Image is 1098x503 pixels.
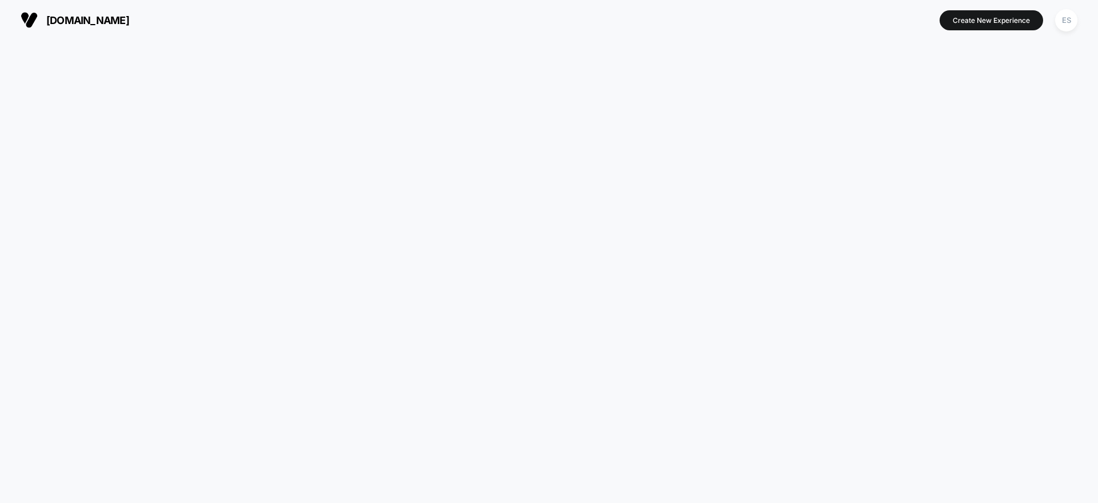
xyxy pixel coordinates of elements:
img: Visually logo [21,11,38,29]
span: [DOMAIN_NAME] [46,14,129,26]
button: ES [1052,9,1081,32]
button: [DOMAIN_NAME] [17,11,133,29]
button: Create New Experience [940,10,1043,30]
div: ES [1055,9,1077,31]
